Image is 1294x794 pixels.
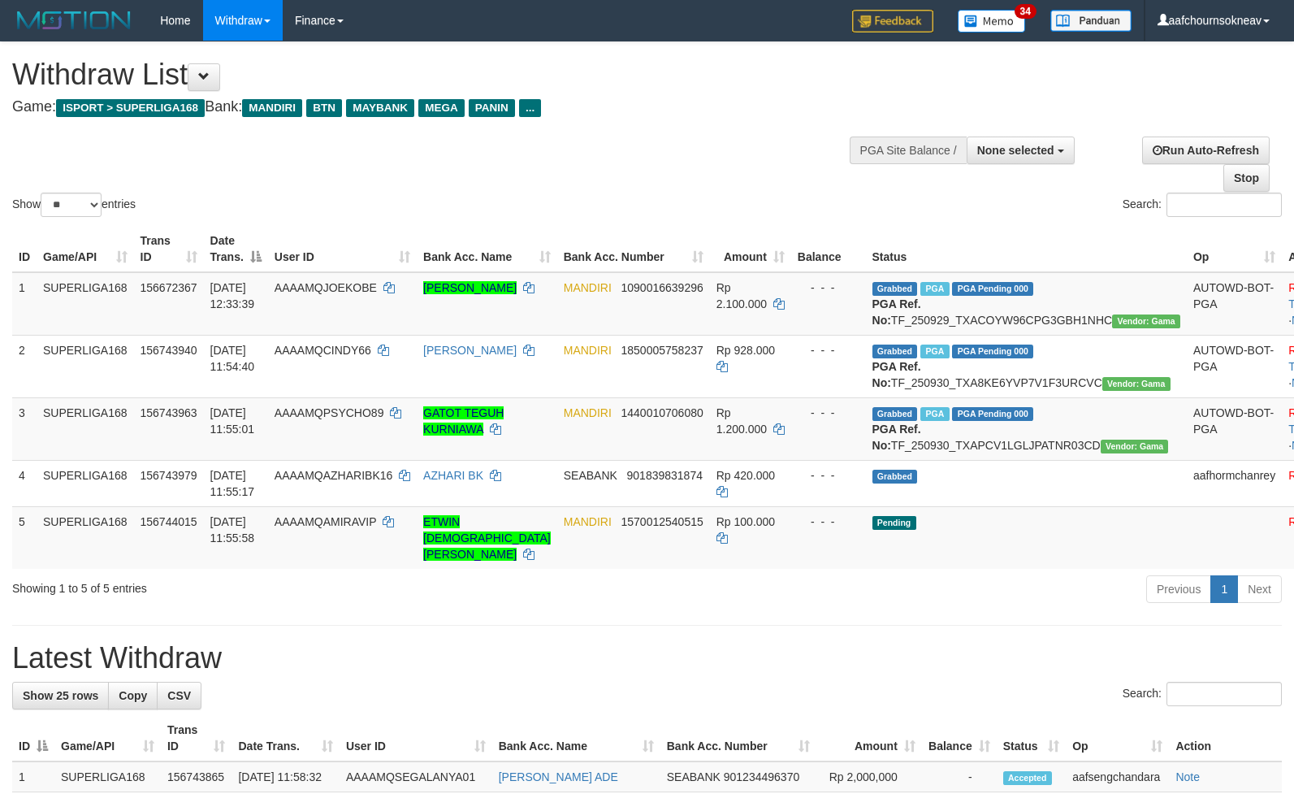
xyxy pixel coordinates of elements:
td: SUPERLIGA168 [37,397,134,460]
span: ... [519,99,541,117]
span: PGA Pending [952,282,1033,296]
span: AAAAMQPSYCHO89 [275,406,384,419]
th: Bank Acc. Number: activate to sort column ascending [660,715,816,761]
img: Button%20Memo.svg [958,10,1026,33]
span: Vendor URL: https://trx31.1velocity.biz [1101,440,1169,453]
span: CSV [167,689,191,702]
th: User ID: activate to sort column ascending [268,226,417,272]
span: MANDIRI [564,281,612,294]
td: SUPERLIGA168 [37,272,134,336]
a: Run Auto-Refresh [1142,137,1270,164]
a: Note [1175,770,1200,783]
span: SEABANK [667,770,721,783]
th: Amount: activate to sort column ascending [710,226,791,272]
span: [DATE] 11:55:58 [210,515,255,545]
span: Marked by aafsengchandara [920,282,949,296]
span: Vendor URL: https://trx31.1velocity.biz [1112,315,1180,328]
img: panduan.png [1050,10,1132,32]
th: Game/API: activate to sort column ascending [37,226,134,272]
td: SUPERLIGA168 [37,460,134,506]
div: - - - [798,514,859,530]
span: Grabbed [872,407,918,421]
th: Balance [791,226,866,272]
a: Next [1237,575,1282,603]
th: Trans ID: activate to sort column ascending [134,226,204,272]
span: [DATE] 12:33:39 [210,281,255,310]
span: Rp 1.200.000 [716,406,767,436]
span: Grabbed [872,345,918,358]
span: Copy 1850005758237 to clipboard [621,344,703,357]
span: Grabbed [872,282,918,296]
th: Op: activate to sort column ascending [1187,226,1282,272]
h4: Game: Bank: [12,99,846,115]
td: 1 [12,272,37,336]
span: SEABANK [564,469,617,482]
span: Show 25 rows [23,689,98,702]
span: ISPORT > SUPERLIGA168 [56,99,205,117]
th: Bank Acc. Name: activate to sort column ascending [492,715,660,761]
div: Showing 1 to 5 of 5 entries [12,574,527,597]
span: 156744015 [141,515,197,528]
span: Copy 901839831874 to clipboard [627,469,703,482]
input: Search: [1166,682,1282,706]
td: AUTOWD-BOT-PGA [1187,397,1282,460]
span: Copy 901234496370 to clipboard [724,770,799,783]
th: Date Trans.: activate to sort column descending [204,226,268,272]
button: None selected [967,137,1075,164]
a: ETWIN [DEMOGRAPHIC_DATA][PERSON_NAME] [423,515,551,561]
th: Date Trans.: activate to sort column ascending [232,715,339,761]
td: AUTOWD-BOT-PGA [1187,335,1282,397]
div: - - - [798,280,859,296]
span: Rp 2.100.000 [716,281,767,310]
td: 156743865 [161,761,232,792]
h1: Latest Withdraw [12,642,1282,675]
td: TF_250930_TXA8KE6YVP7V1F3URCVC [866,335,1187,397]
a: [PERSON_NAME] ADE [499,770,618,783]
div: PGA Site Balance / [850,137,967,164]
td: SUPERLIGA168 [54,761,161,792]
span: AAAAMQJOEKOBE [275,281,377,294]
span: [DATE] 11:55:01 [210,406,255,436]
span: None selected [977,144,1054,157]
img: Feedback.jpg [852,10,933,33]
div: - - - [798,405,859,421]
span: 156743940 [141,344,197,357]
a: [PERSON_NAME] [423,344,517,357]
td: 1 [12,761,54,792]
td: [DATE] 11:58:32 [232,761,339,792]
h1: Withdraw List [12,59,846,91]
span: Copy 1440010706080 to clipboard [621,406,703,419]
span: MAYBANK [346,99,414,117]
th: ID [12,226,37,272]
td: 3 [12,397,37,460]
a: GATOT TEGUH KURNIAWA [423,406,504,436]
span: BTN [306,99,342,117]
td: aafsengchandara [1066,761,1169,792]
span: Copy 1090016639296 to clipboard [621,281,703,294]
th: Status [866,226,1187,272]
span: Rp 928.000 [716,344,775,357]
th: Bank Acc. Number: activate to sort column ascending [557,226,710,272]
span: MANDIRI [564,344,612,357]
td: 5 [12,506,37,569]
span: PGA Pending [952,345,1033,358]
span: Copy 1570012540515 to clipboard [621,515,703,528]
a: 1 [1210,575,1238,603]
a: Copy [108,682,158,709]
th: Trans ID: activate to sort column ascending [161,715,232,761]
b: PGA Ref. No: [872,297,921,327]
label: Search: [1123,682,1282,706]
td: AUTOWD-BOT-PGA [1187,272,1282,336]
th: Status: activate to sort column ascending [997,715,1066,761]
td: Rp 2,000,000 [816,761,922,792]
td: 4 [12,460,37,506]
td: aafhormchanrey [1187,460,1282,506]
span: Rp 100.000 [716,515,775,528]
span: AAAAMQCINDY66 [275,344,371,357]
span: Marked by aafsengchandara [920,345,949,358]
div: - - - [798,342,859,358]
a: Previous [1146,575,1211,603]
label: Show entries [12,193,136,217]
input: Search: [1166,193,1282,217]
span: 156672367 [141,281,197,294]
